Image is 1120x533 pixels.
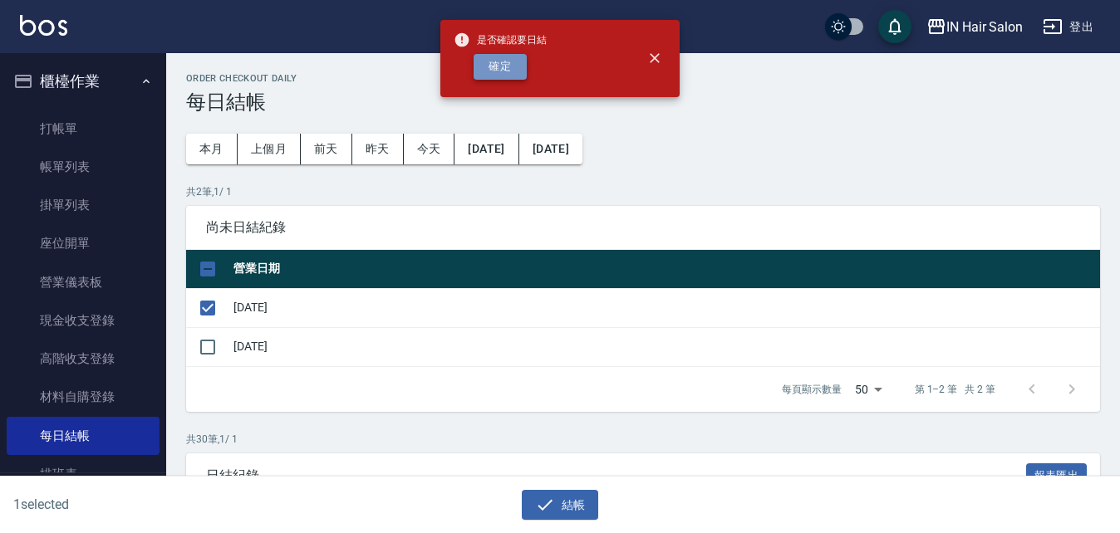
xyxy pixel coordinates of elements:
[7,301,160,340] a: 現金收支登錄
[636,40,673,76] button: close
[186,184,1100,199] p: 共 2 筆, 1 / 1
[229,288,1100,327] td: [DATE]
[915,382,995,397] p: 第 1–2 筆 共 2 筆
[7,417,160,455] a: 每日結帳
[848,367,888,412] div: 50
[519,134,582,164] button: [DATE]
[1026,467,1088,482] a: 報表匯出
[206,467,1026,484] span: 日結紀錄
[186,134,238,164] button: 本月
[7,378,160,416] a: 材料自購登錄
[522,490,599,521] button: 結帳
[404,134,455,164] button: 今天
[238,134,301,164] button: 上個月
[7,455,160,493] a: 排班表
[1036,12,1100,42] button: 登出
[474,54,527,80] button: 確定
[206,219,1080,236] span: 尚未日結紀錄
[7,60,160,103] button: 櫃檯作業
[454,32,547,48] span: 是否確認要日結
[7,148,160,186] a: 帳單列表
[7,263,160,301] a: 營業儀表板
[229,327,1100,366] td: [DATE]
[920,10,1029,44] button: IN Hair Salon
[7,186,160,224] a: 掛單列表
[229,250,1100,289] th: 營業日期
[454,134,518,164] button: [DATE]
[946,17,1023,37] div: IN Hair Salon
[1026,463,1088,489] button: 報表匯出
[13,494,277,515] h6: 1 selected
[301,134,352,164] button: 前天
[20,15,67,36] img: Logo
[186,90,1100,114] h3: 每日結帳
[7,224,160,262] a: 座位開單
[878,10,911,43] button: save
[7,110,160,148] a: 打帳單
[7,340,160,378] a: 高階收支登錄
[186,432,1100,447] p: 共 30 筆, 1 / 1
[352,134,404,164] button: 昨天
[782,382,842,397] p: 每頁顯示數量
[186,73,1100,84] h2: Order checkout daily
